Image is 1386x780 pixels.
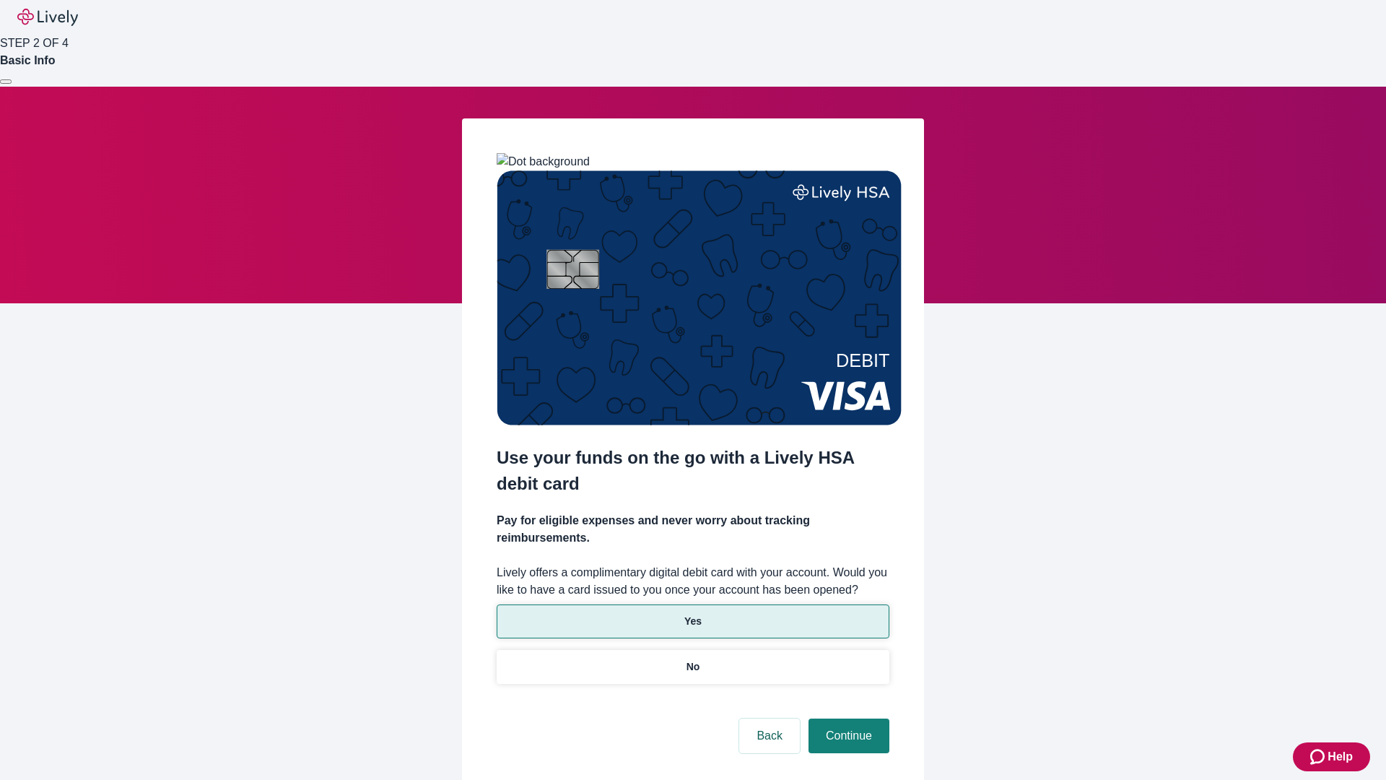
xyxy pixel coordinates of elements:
[684,614,702,629] p: Yes
[1293,742,1370,771] button: Zendesk support iconHelp
[497,604,889,638] button: Yes
[497,445,889,497] h2: Use your funds on the go with a Lively HSA debit card
[497,153,590,170] img: Dot background
[808,719,889,753] button: Continue
[497,170,902,425] img: Debit card
[497,512,889,547] h4: Pay for eligible expenses and never worry about tracking reimbursements.
[739,719,800,753] button: Back
[687,659,700,675] p: No
[497,564,889,599] label: Lively offers a complimentary digital debit card with your account. Would you like to have a card...
[1310,748,1328,766] svg: Zendesk support icon
[1328,748,1353,766] span: Help
[497,650,889,684] button: No
[17,9,78,26] img: Lively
